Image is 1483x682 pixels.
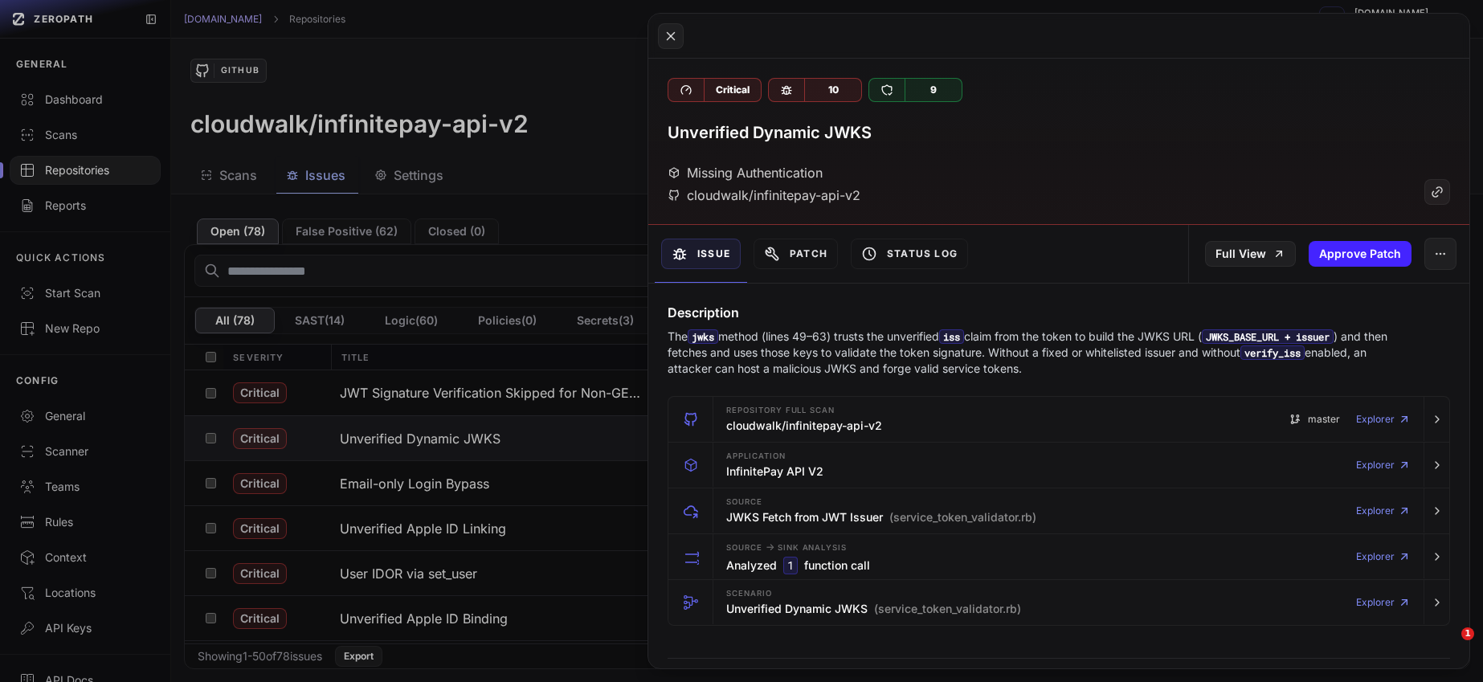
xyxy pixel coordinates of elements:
[668,488,1449,533] button: Source JWKS Fetch from JWT Issuer (service_token_validator.rb) Explorer
[1309,241,1412,267] button: Approve Patch
[726,557,870,574] h3: Analyzed function call
[668,397,1449,442] button: Repository Full scan cloudwalk/infinitepay-api-v2 master Explorer
[889,509,1036,525] span: (service_token_validator.rb)
[1202,329,1334,344] code: JWKS_BASE_URL + issuer
[668,303,1450,322] h4: Description
[668,443,1449,488] button: Application InfinitePay API V2 Explorer
[1428,627,1467,666] iframe: Intercom live chat
[726,509,1036,525] h3: JWKS Fetch from JWT Issuer
[754,239,838,269] button: Patch
[1240,345,1305,360] code: verify_iss
[726,406,835,415] span: Repository Full scan
[1308,413,1340,426] span: master
[668,329,1387,377] p: The method (lines 49–63) trusts the unverified claim from the token to build the JWKS URL ( ) and...
[726,590,772,598] span: Scenario
[1356,586,1411,619] a: Explorer
[661,239,741,269] button: Issue
[1356,403,1411,435] a: Explorer
[1205,241,1296,267] a: Full View
[668,534,1449,579] button: Source -> Sink Analysis Analyzed 1 function call Explorer
[851,239,968,269] button: Status Log
[726,418,882,434] h3: cloudwalk/infinitepay-api-v2
[1356,449,1411,481] a: Explorer
[726,498,762,506] span: Source
[726,452,786,460] span: Application
[688,329,718,344] code: jwks
[668,186,860,205] div: cloudwalk/infinitepay-api-v2
[1461,627,1474,640] span: 1
[939,329,964,344] code: iss
[766,541,774,553] span: ->
[1356,541,1411,573] a: Explorer
[726,464,823,480] h3: InfinitePay API V2
[783,557,798,574] code: 1
[668,580,1449,625] button: Scenario Unverified Dynamic JWKS (service_token_validator.rb) Explorer
[726,541,847,553] span: Source Sink Analysis
[874,601,1021,617] span: (service_token_validator.rb)
[1356,495,1411,527] a: Explorer
[726,601,1021,617] h3: Unverified Dynamic JWKS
